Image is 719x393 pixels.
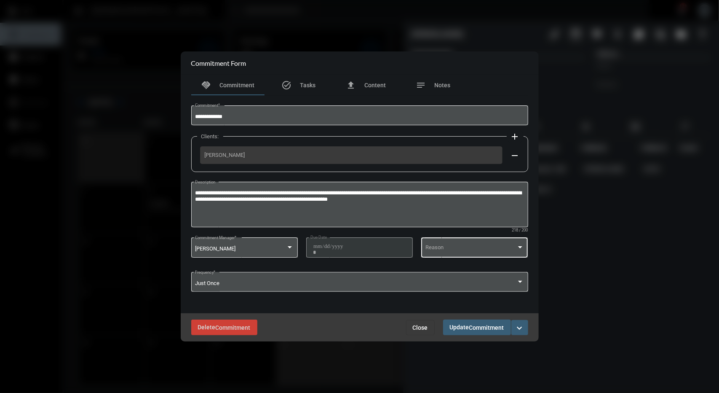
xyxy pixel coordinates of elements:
[510,132,520,142] mat-icon: add
[450,324,504,331] span: Update
[413,324,428,331] span: Close
[346,80,356,90] mat-icon: file_upload
[195,280,219,286] span: Just Once
[512,228,528,233] mat-hint: 218 / 200
[195,245,235,252] span: [PERSON_NAME]
[364,82,386,89] span: Content
[197,133,223,140] label: Clients:
[416,80,426,90] mat-icon: notes
[201,80,211,90] mat-icon: handshake
[205,152,498,158] span: [PERSON_NAME]
[510,151,520,161] mat-icon: remove
[220,82,255,89] span: Commitment
[406,320,435,335] button: Close
[515,323,525,333] mat-icon: expand_more
[469,324,504,331] span: Commitment
[191,59,246,67] h2: Commitment Form
[281,80,291,90] mat-icon: task_alt
[443,320,511,335] button: UpdateCommitment
[191,320,257,335] button: DeleteCommitment
[435,82,451,89] span: Notes
[300,82,315,89] span: Tasks
[216,324,251,331] span: Commitment
[198,324,251,331] span: Delete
